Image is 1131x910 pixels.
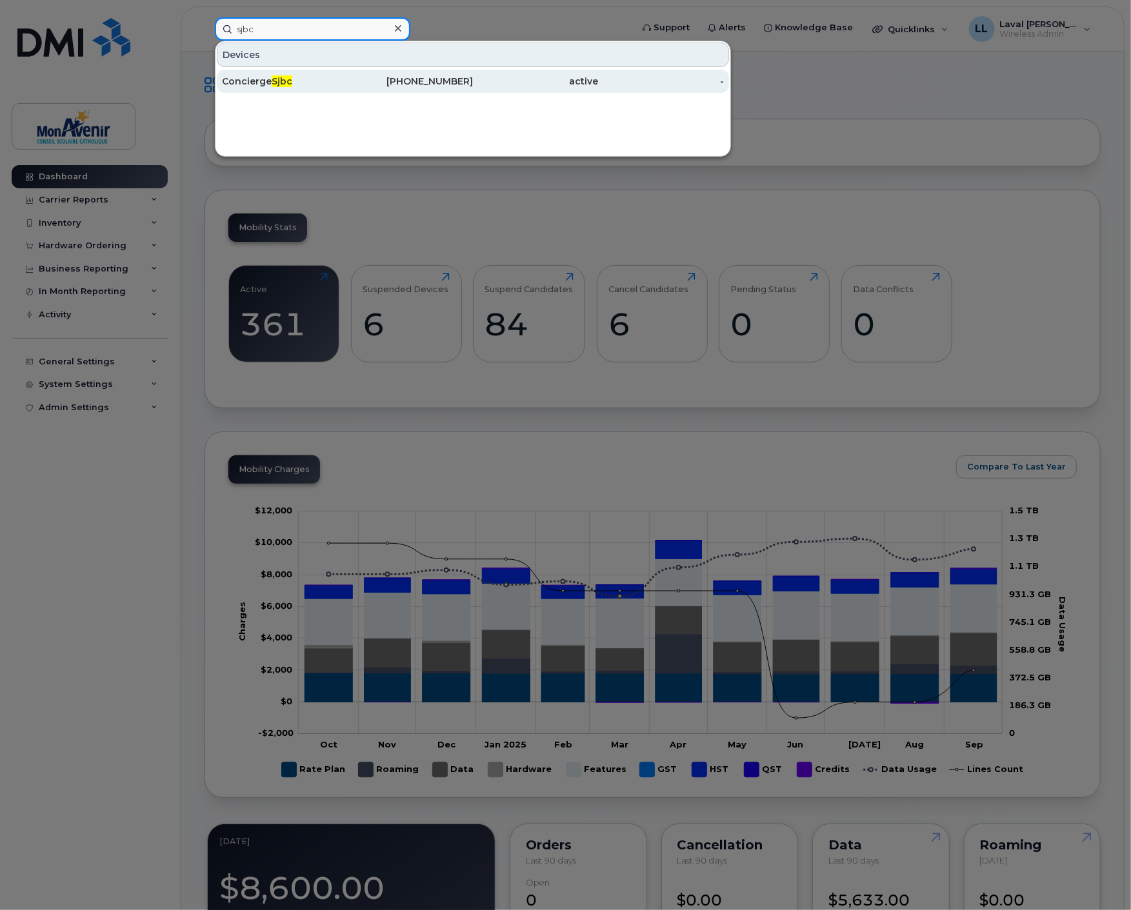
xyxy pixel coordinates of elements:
[599,75,725,88] div: -
[348,75,474,88] div: [PHONE_NUMBER]
[217,43,729,67] div: Devices
[272,75,292,87] span: Sjbc
[473,75,599,88] div: active
[217,70,729,93] a: ConciergeSjbc[PHONE_NUMBER]active-
[222,75,348,88] div: Concierge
